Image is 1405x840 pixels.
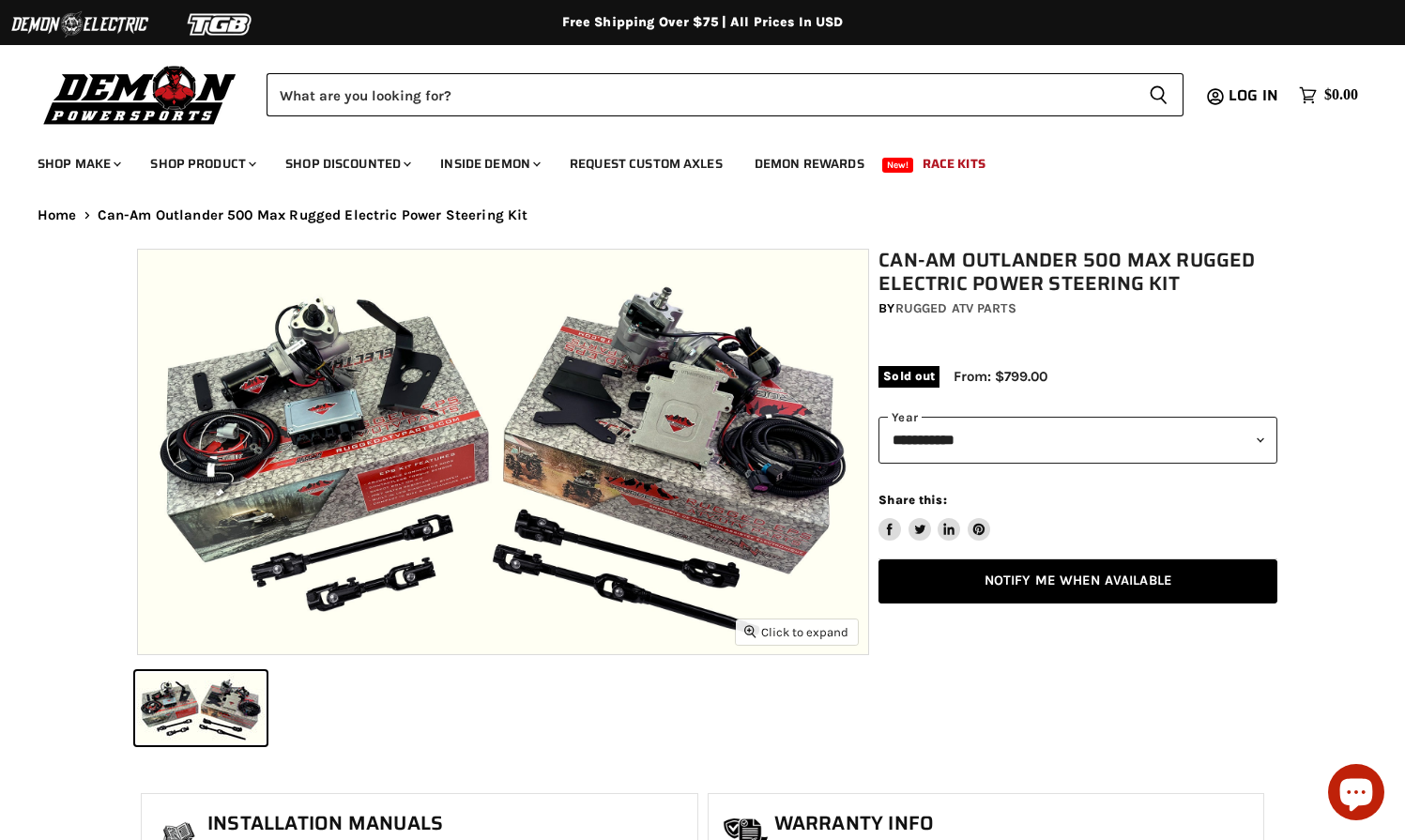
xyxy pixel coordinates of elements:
h1: Can-Am Outlander 500 Max Rugged Electric Power Steering Kit [878,249,1277,296]
a: Notify Me When Available [878,559,1277,603]
a: Shop Product [136,145,267,183]
a: Home [38,207,77,223]
div: by [878,298,1277,319]
a: Shop Make [23,145,132,183]
span: $0.00 [1324,86,1358,104]
button: Click to expand [736,619,858,645]
a: Inside Demon [426,145,552,183]
h1: Installation Manuals [207,813,688,835]
span: New! [882,158,914,173]
a: Request Custom Axles [556,145,737,183]
span: Sold out [878,366,939,387]
inbox-online-store-chat: Shopify online store chat [1322,764,1390,825]
a: Shop Discounted [271,145,422,183]
aside: Share this: [878,492,990,542]
h1: Warranty Info [774,813,1255,835]
a: Rugged ATV Parts [895,300,1016,316]
button: IMAGE thumbnail [135,671,267,745]
span: From: $799.00 [954,368,1047,385]
select: year [878,417,1277,463]
a: $0.00 [1290,82,1367,109]
button: Search [1134,73,1184,116]
span: Log in [1229,84,1278,107]
form: Product [267,73,1184,116]
a: Demon Rewards [741,145,878,183]
span: Share this: [878,493,946,507]
img: Demon Electric Logo 2 [9,7,150,42]
a: Log in [1220,87,1290,104]
img: IMAGE [138,250,867,654]
span: Can-Am Outlander 500 Max Rugged Electric Power Steering Kit [98,207,528,223]
input: Search [267,73,1134,116]
img: TGB Logo 2 [150,7,291,42]
img: Demon Powersports [38,61,243,128]
span: Click to expand [744,625,848,639]
ul: Main menu [23,137,1353,183]
a: Race Kits [909,145,1000,183]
